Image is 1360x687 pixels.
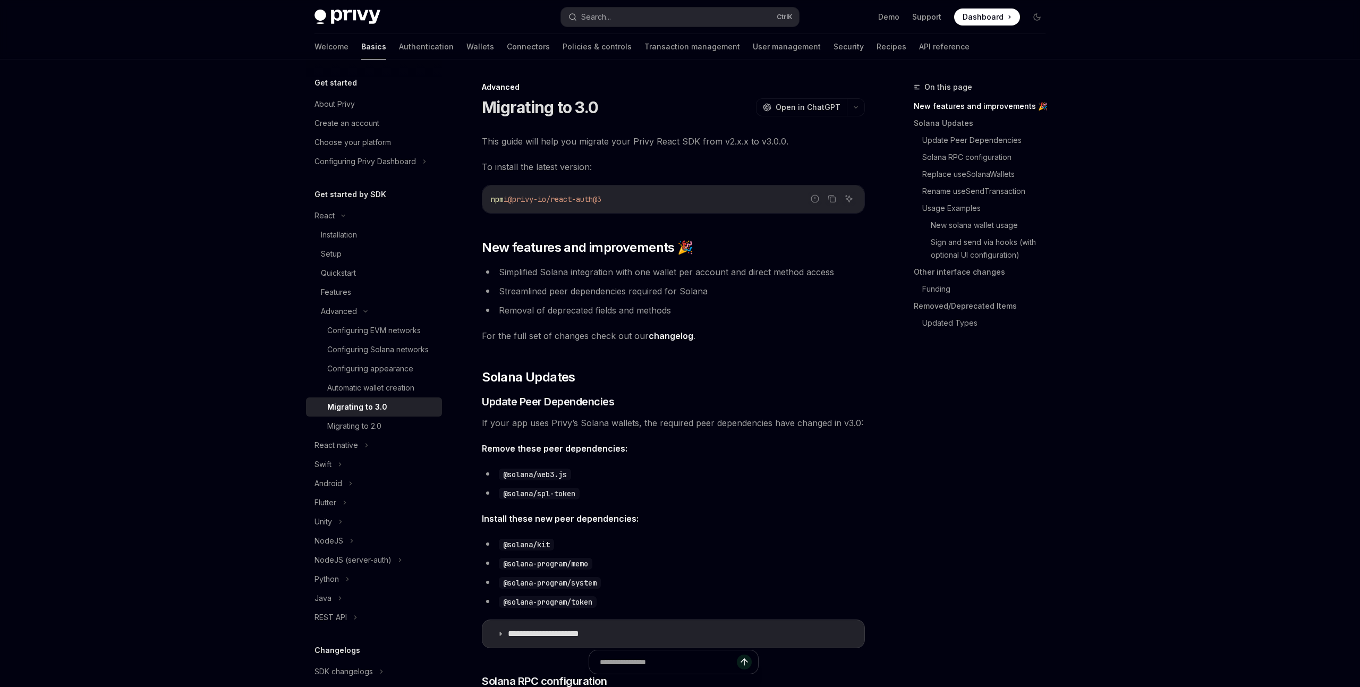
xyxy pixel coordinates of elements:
div: Search... [581,11,611,23]
a: Support [912,12,941,22]
a: New solana wallet usage [931,217,1054,234]
h5: Changelogs [314,644,360,657]
a: Migrating to 3.0 [306,397,442,417]
button: Open in ChatGPT [756,98,847,116]
span: npm [491,194,504,204]
div: Installation [321,228,357,241]
div: Features [321,286,351,299]
a: Configuring EVM networks [306,321,442,340]
a: Solana RPC configuration [922,149,1054,166]
span: On this page [924,81,972,94]
a: Create an account [306,114,442,133]
a: Policies & controls [563,34,632,60]
button: Ask AI [842,192,856,206]
button: Report incorrect code [808,192,822,206]
code: @solana/kit [499,539,554,550]
div: Flutter [314,496,336,509]
a: Configuring Solana networks [306,340,442,359]
a: User management [753,34,821,60]
button: Search...CtrlK [561,7,799,27]
div: Java [314,592,331,605]
a: Updated Types [922,315,1054,332]
li: Removal of deprecated fields and methods [482,303,865,318]
a: Update Peer Dependencies [922,132,1054,149]
a: Basics [361,34,386,60]
a: Authentication [399,34,454,60]
span: Update Peer Dependencies [482,394,614,409]
a: API reference [919,34,970,60]
img: dark logo [314,10,380,24]
div: Create an account [314,117,379,130]
h5: Get started by SDK [314,188,386,201]
a: New features and improvements 🎉 [914,98,1054,115]
div: Swift [314,458,331,471]
a: Setup [306,244,442,264]
a: Configuring appearance [306,359,442,378]
a: Installation [306,225,442,244]
a: changelog [649,330,693,342]
div: Python [314,573,339,586]
a: Wallets [466,34,494,60]
button: Copy the contents from the code block [825,192,839,206]
li: Streamlined peer dependencies required for Solana [482,284,865,299]
div: Configuring Privy Dashboard [314,155,416,168]
a: Rename useSendTransaction [922,183,1054,200]
div: Advanced [482,82,865,92]
a: Automatic wallet creation [306,378,442,397]
div: About Privy [314,98,355,111]
div: Automatic wallet creation [327,381,414,394]
code: @solana-program/system [499,577,601,589]
a: Usage Examples [922,200,1054,217]
a: About Privy [306,95,442,114]
div: Configuring EVM networks [327,324,421,337]
a: Replace useSolanaWallets [922,166,1054,183]
a: Demo [878,12,899,22]
div: NodeJS (server-auth) [314,554,392,566]
button: Toggle dark mode [1028,9,1045,26]
div: Advanced [321,305,357,318]
span: For the full set of changes check out our . [482,328,865,343]
a: Solana Updates [914,115,1054,132]
div: Choose your platform [314,136,391,149]
div: Android [314,477,342,490]
div: Configuring Solana networks [327,343,429,356]
code: @solana/web3.js [499,469,571,480]
code: @solana-program/token [499,596,597,608]
a: Choose your platform [306,133,442,152]
div: Migrating to 2.0 [327,420,381,432]
a: Dashboard [954,9,1020,26]
div: React [314,209,335,222]
div: REST API [314,611,347,624]
a: Sign and send via hooks (with optional UI configuration) [931,234,1054,264]
a: Funding [922,281,1054,298]
span: Open in ChatGPT [776,102,840,113]
div: SDK changelogs [314,665,373,678]
span: New features and improvements 🎉 [482,239,693,256]
span: i [504,194,508,204]
h5: Get started [314,77,357,89]
a: Removed/Deprecated Items [914,298,1054,315]
h1: Migrating to 3.0 [482,98,598,117]
li: Simplified Solana integration with one wallet per account and direct method access [482,265,865,279]
a: Other interface changes [914,264,1054,281]
a: Recipes [877,34,906,60]
button: Send message [737,655,752,669]
a: Connectors [507,34,550,60]
div: NodeJS [314,535,343,547]
a: Security [834,34,864,60]
code: @solana-program/memo [499,558,592,570]
div: Unity [314,515,332,528]
code: @solana/spl-token [499,488,580,499]
a: Welcome [314,34,348,60]
span: This guide will help you migrate your Privy React SDK from v2.x.x to v3.0.0. [482,134,865,149]
span: To install the latest version: [482,159,865,174]
a: Quickstart [306,264,442,283]
div: Setup [321,248,342,260]
span: @privy-io/react-auth@3 [508,194,601,204]
span: Ctrl K [777,13,793,21]
strong: Remove these peer dependencies: [482,443,627,454]
a: Features [306,283,442,302]
div: React native [314,439,358,452]
div: Migrating to 3.0 [327,401,387,413]
div: Configuring appearance [327,362,413,375]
